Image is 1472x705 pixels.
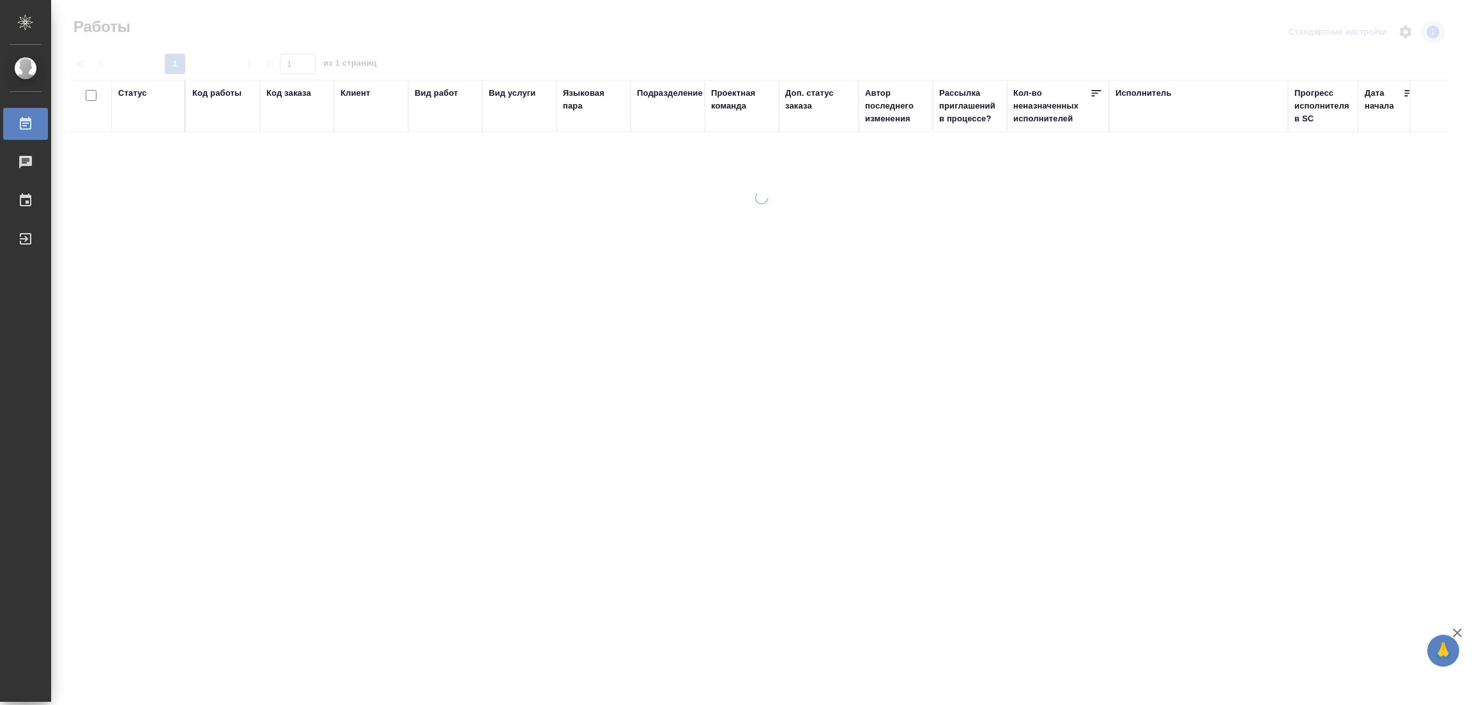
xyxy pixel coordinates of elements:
div: Языковая пара [563,87,624,112]
span: 🙏 [1432,637,1454,664]
div: Код заказа [266,87,311,100]
div: Кол-во неназначенных исполнителей [1013,87,1090,125]
div: Подразделение [637,87,703,100]
div: Проектная команда [711,87,772,112]
div: Прогресс исполнителя в SC [1294,87,1352,125]
div: Статус [118,87,147,100]
div: Доп. статус заказа [785,87,852,112]
div: Код работы [192,87,241,100]
div: Рассылка приглашений в процессе? [939,87,1000,125]
div: Вид работ [415,87,458,100]
div: Исполнитель [1115,87,1172,100]
div: Дата начала [1365,87,1403,112]
div: Вид услуги [489,87,536,100]
div: Автор последнего изменения [865,87,926,125]
div: Клиент [341,87,370,100]
button: 🙏 [1427,635,1459,667]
